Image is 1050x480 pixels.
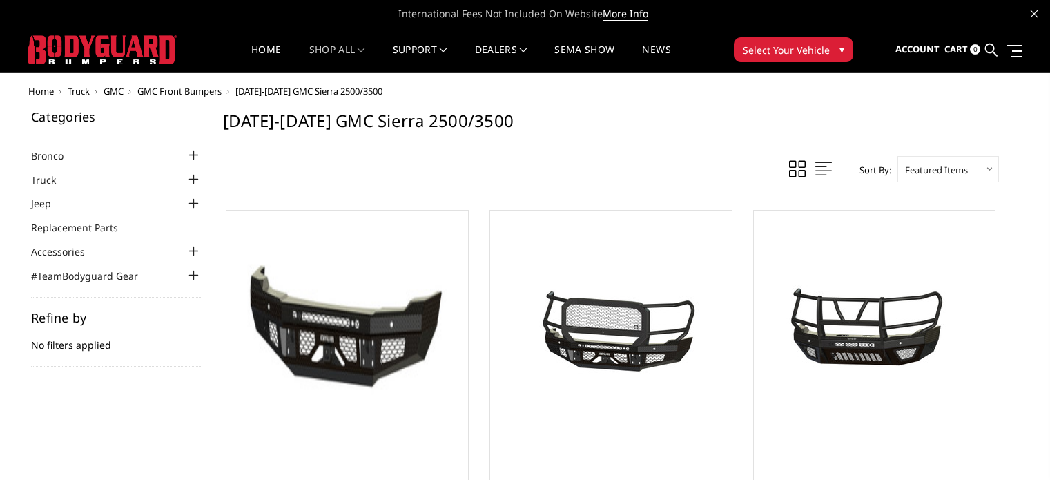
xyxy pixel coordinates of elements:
[554,45,614,72] a: SEMA Show
[944,43,968,55] span: Cart
[251,45,281,72] a: Home
[28,85,54,97] a: Home
[31,148,81,163] a: Bronco
[31,269,155,283] a: #TeamBodyguard Gear
[944,31,980,68] a: Cart 0
[223,111,999,142] h1: [DATE]-[DATE] GMC Sierra 2500/3500
[68,85,90,97] a: Truck
[230,214,465,449] a: 2024-2025 GMC 2500-3500 - FT Series - Base Front Bumper 2024-2025 GMC 2500-3500 - FT Series - Bas...
[852,160,891,180] label: Sort By:
[895,31,940,68] a: Account
[757,214,992,449] a: 2024-2026 GMC 2500-3500 - T2 Series - Extreme Front Bumper (receiver or winch) 2024-2026 GMC 2500...
[839,42,844,57] span: ▾
[31,111,202,123] h5: Categories
[743,43,830,57] span: Select Your Vehicle
[970,44,980,55] span: 0
[31,220,135,235] a: Replacement Parts
[309,45,365,72] a: shop all
[734,37,853,62] button: Select Your Vehicle
[137,85,222,97] a: GMC Front Bumpers
[31,311,202,367] div: No filters applied
[603,7,648,21] a: More Info
[642,45,670,72] a: News
[235,85,382,97] span: [DATE]-[DATE] GMC Sierra 2500/3500
[475,45,527,72] a: Dealers
[31,244,102,259] a: Accessories
[494,214,728,449] a: 2024-2026 GMC 2500-3500 - FT Series - Extreme Front Bumper 2024-2026 GMC 2500-3500 - FT Series - ...
[28,35,177,64] img: BODYGUARD BUMPERS
[31,196,68,211] a: Jeep
[895,43,940,55] span: Account
[31,311,202,324] h5: Refine by
[104,85,124,97] a: GMC
[393,45,447,72] a: Support
[31,173,73,187] a: Truck
[230,214,465,449] img: 2024-2025 GMC 2500-3500 - FT Series - Base Front Bumper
